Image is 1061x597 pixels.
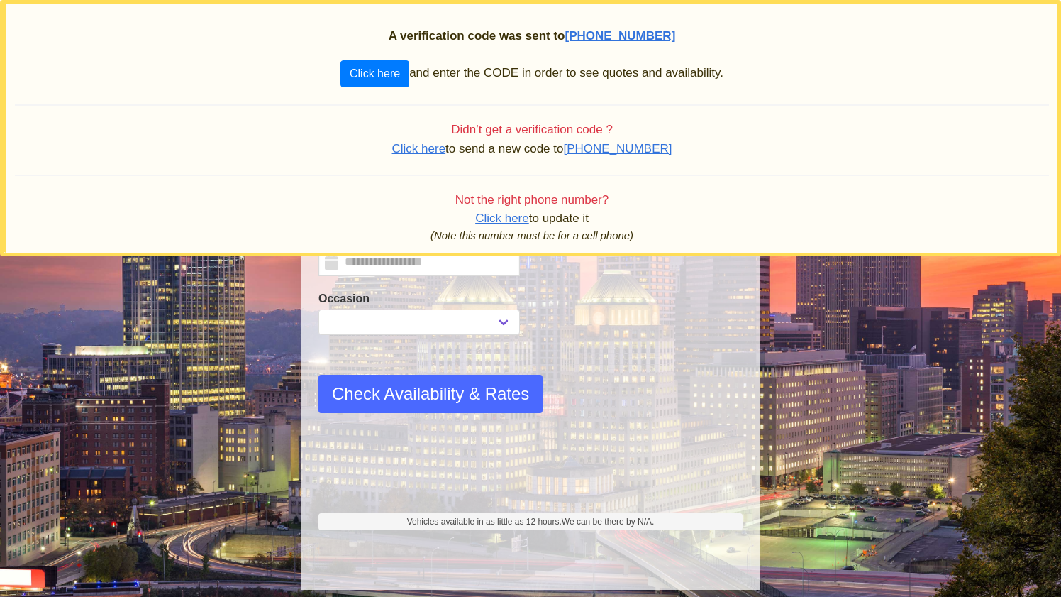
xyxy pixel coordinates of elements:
span: Vehicles available in as little as 12 hours. [407,515,655,528]
p: to send a new code to [15,141,1049,158]
p: to update it [15,210,1049,227]
span: Click here [475,212,529,225]
button: Check Availability & Rates [318,375,543,413]
h2: A verification code was sent to [15,29,1049,43]
p: and enter the CODE in order to see quotes and availability. [15,60,1049,87]
span: Click here [392,142,446,155]
label: Occasion [318,290,520,307]
span: We can be there by N/A. [562,517,655,527]
h4: Didn’t get a verification code ? [15,123,1049,137]
i: (Note this number must be for a cell phone) [430,230,633,241]
button: Click here [340,60,409,87]
span: [PHONE_NUMBER] [565,29,675,43]
h4: Not the right phone number? [15,193,1049,207]
span: [PHONE_NUMBER] [563,142,672,155]
span: Check Availability & Rates [332,381,529,407]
